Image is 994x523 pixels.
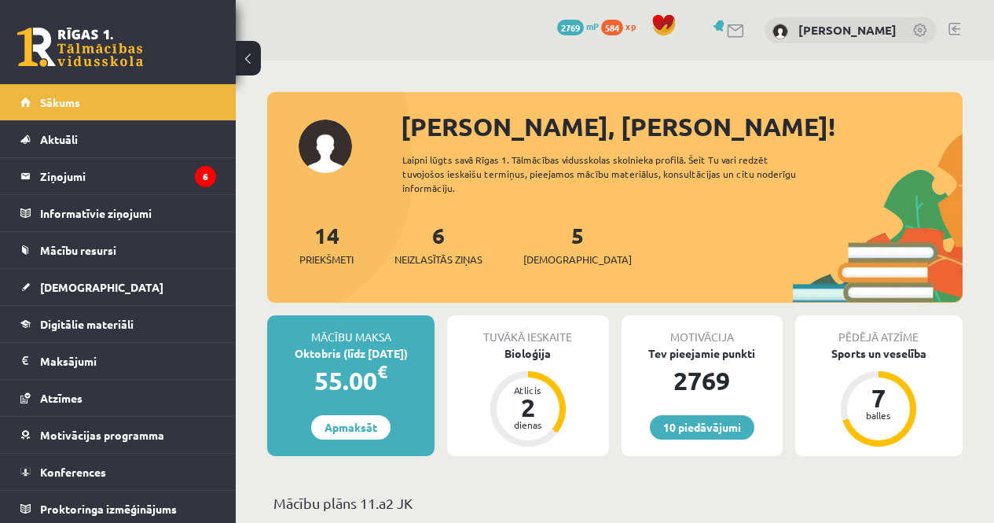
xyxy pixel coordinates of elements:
[402,153,820,195] div: Laipni lūgts savā Rīgas 1. Tālmācības vidusskolas skolnieka profilā. Šeit Tu vari redzēt tuvojošo...
[586,20,599,32] span: mP
[267,362,435,400] div: 55.00
[795,345,963,449] a: Sports un veselība 7 balles
[557,20,599,32] a: 2769 mP
[40,465,106,479] span: Konferences
[557,20,584,35] span: 2769
[40,243,116,257] span: Mācību resursi
[795,345,963,362] div: Sports un veselība
[195,166,216,187] i: 6
[447,315,608,345] div: Tuvākā ieskaite
[504,395,552,420] div: 2
[394,252,482,267] span: Neizlasītās ziņas
[447,345,608,362] div: Bioloģija
[40,317,134,331] span: Digitālie materiāli
[523,252,632,267] span: [DEMOGRAPHIC_DATA]
[20,417,216,453] a: Motivācijas programma
[20,158,216,194] a: Ziņojumi6
[40,280,163,294] span: [DEMOGRAPHIC_DATA]
[650,415,754,440] a: 10 piedāvājumi
[20,84,216,120] a: Sākums
[855,411,902,420] div: balles
[622,315,783,345] div: Motivācija
[401,108,963,145] div: [PERSON_NAME], [PERSON_NAME]!
[299,252,354,267] span: Priekšmeti
[394,221,482,267] a: 6Neizlasītās ziņas
[798,22,897,38] a: [PERSON_NAME]
[267,345,435,362] div: Oktobris (līdz [DATE])
[504,385,552,395] div: Atlicis
[299,221,354,267] a: 14Priekšmeti
[523,221,632,267] a: 5[DEMOGRAPHIC_DATA]
[20,232,216,268] a: Mācību resursi
[447,345,608,449] a: Bioloģija Atlicis 2 dienas
[20,454,216,490] a: Konferences
[772,24,788,39] img: Elīza Estere Odiņa
[40,343,216,379] legend: Maksājumi
[504,420,552,429] div: dienas
[40,428,164,442] span: Motivācijas programma
[273,492,956,514] p: Mācību plāns 11.a2 JK
[40,158,216,194] legend: Ziņojumi
[601,20,644,32] a: 584 xp
[855,385,902,411] div: 7
[40,132,78,146] span: Aktuāli
[601,20,623,35] span: 584
[311,415,391,440] a: Apmaksāt
[20,306,216,342] a: Digitālie materiāli
[622,345,783,362] div: Tev pieejamie punkti
[20,195,216,231] a: Informatīvie ziņojumi
[40,195,216,231] legend: Informatīvie ziņojumi
[625,20,636,32] span: xp
[267,315,435,345] div: Mācību maksa
[17,28,143,67] a: Rīgas 1. Tālmācības vidusskola
[622,362,783,400] div: 2769
[377,360,387,383] span: €
[40,95,80,109] span: Sākums
[40,391,83,405] span: Atzīmes
[20,269,216,305] a: [DEMOGRAPHIC_DATA]
[20,343,216,379] a: Maksājumi
[795,315,963,345] div: Pēdējā atzīme
[20,121,216,157] a: Aktuāli
[40,502,177,516] span: Proktoringa izmēģinājums
[20,380,216,416] a: Atzīmes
